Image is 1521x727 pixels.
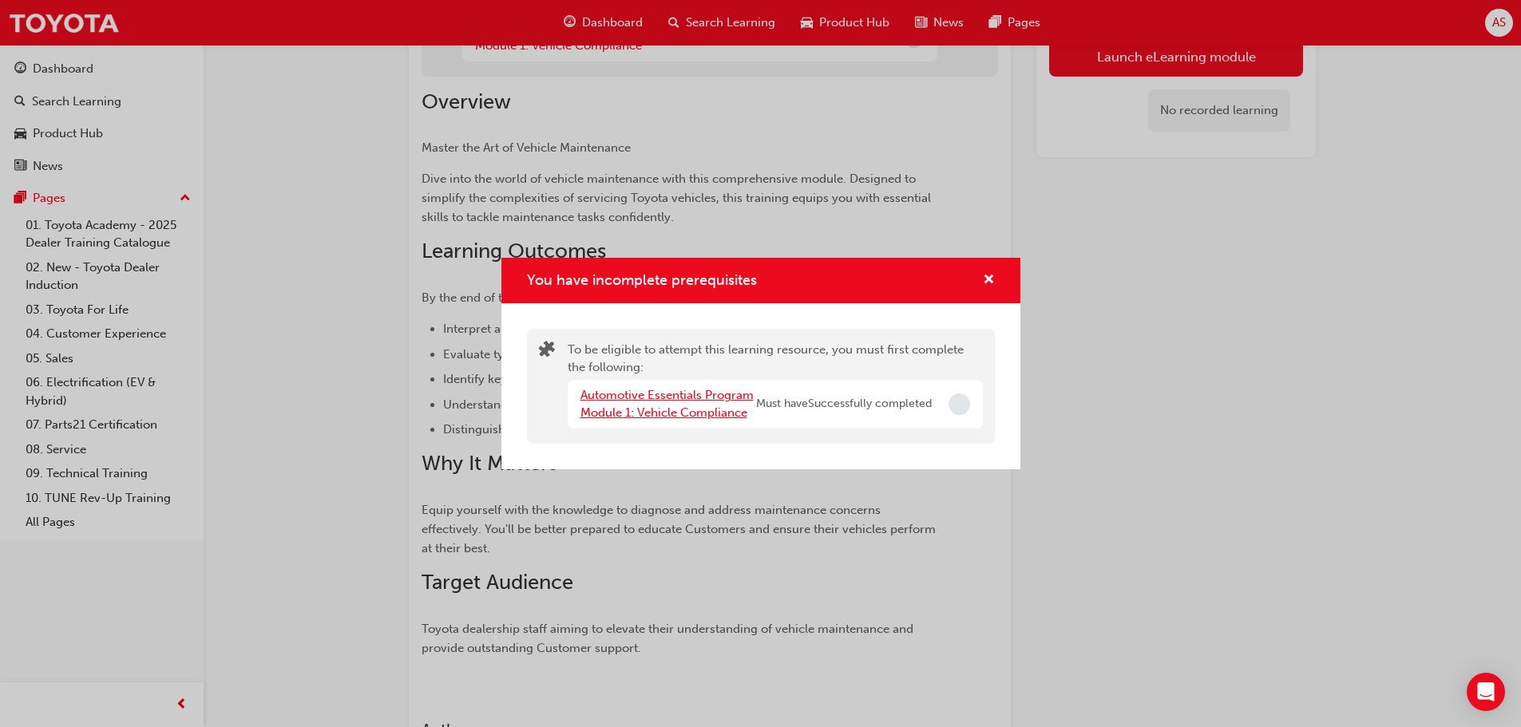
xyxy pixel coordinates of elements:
[949,393,970,415] span: Incomplete
[1467,673,1505,711] div: Open Intercom Messenger
[580,388,754,421] a: Automotive Essentials Program Module 1: Vehicle Compliance
[501,258,1020,469] div: You have incomplete prerequisites
[568,341,983,432] div: To be eligible to attempt this learning resource, you must first complete the following:
[539,342,555,361] span: puzzle-icon
[756,395,932,413] span: Must have Successfully completed
[527,271,757,289] span: You have incomplete prerequisites
[983,271,995,290] button: cross-icon
[983,274,995,288] span: cross-icon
